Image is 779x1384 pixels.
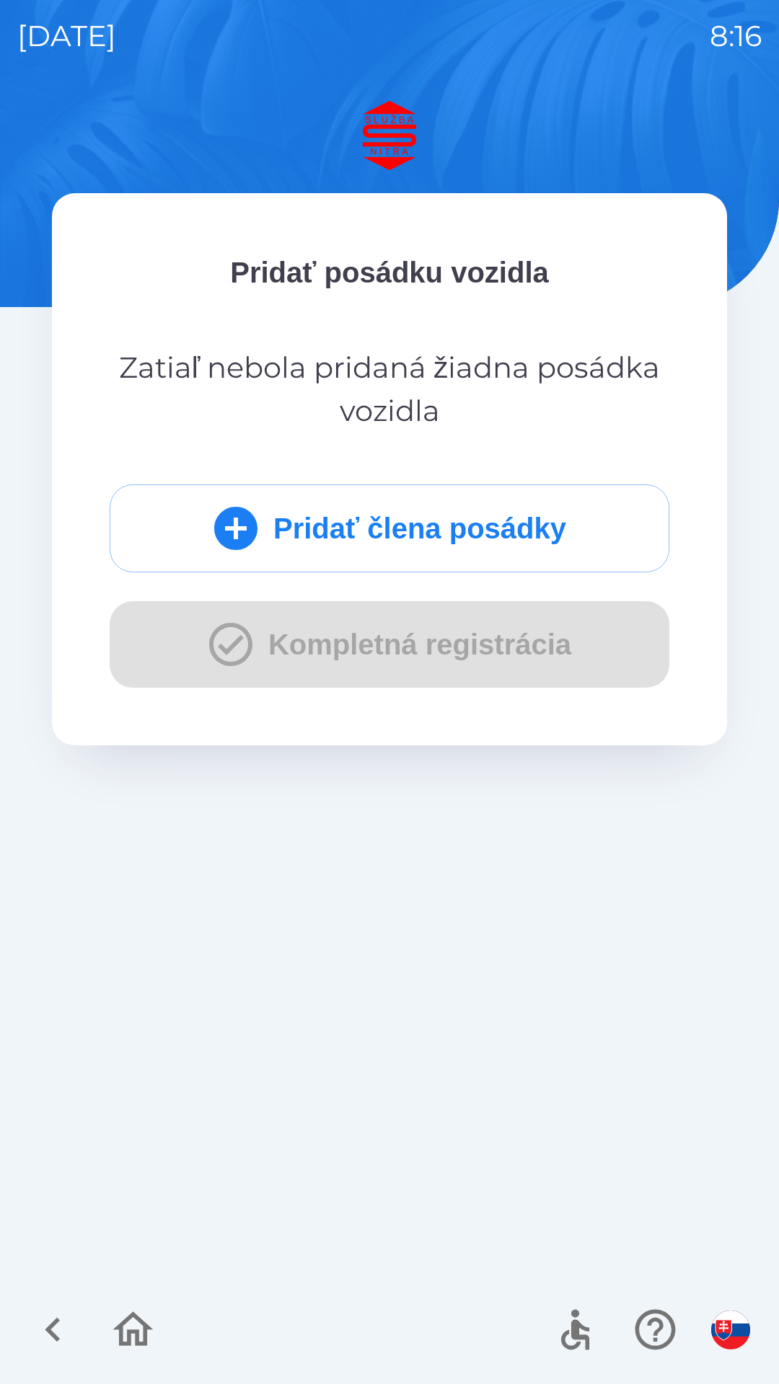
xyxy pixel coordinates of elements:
[17,14,116,58] p: [DATE]
[711,1310,750,1349] img: sk flag
[110,346,669,432] p: Zatiaľ nebola pridaná žiadna posádka vozidla
[110,251,669,294] p: Pridať posádku vozidla
[52,101,727,170] img: Logo
[110,484,669,572] button: Pridať člena posádky
[710,14,762,58] p: 8:16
